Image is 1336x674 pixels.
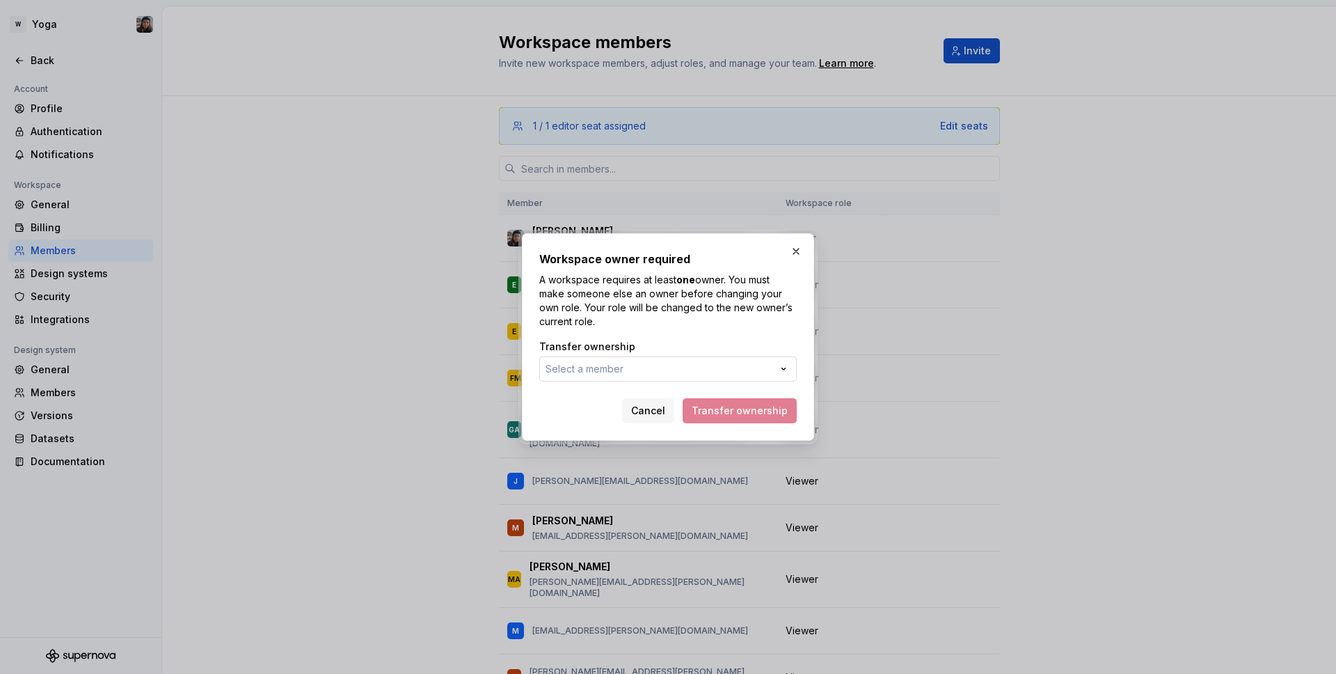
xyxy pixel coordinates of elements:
[539,340,635,354] label: Transfer ownership
[539,356,797,382] button: Select a member
[546,363,623,375] span: Select a member
[539,251,797,267] h2: Workspace owner required
[539,273,797,329] p: A workspace requires at least owner. You must make someone else an owner before changing your own...
[631,404,665,418] span: Cancel
[622,398,674,423] button: Cancel
[676,274,695,285] strong: one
